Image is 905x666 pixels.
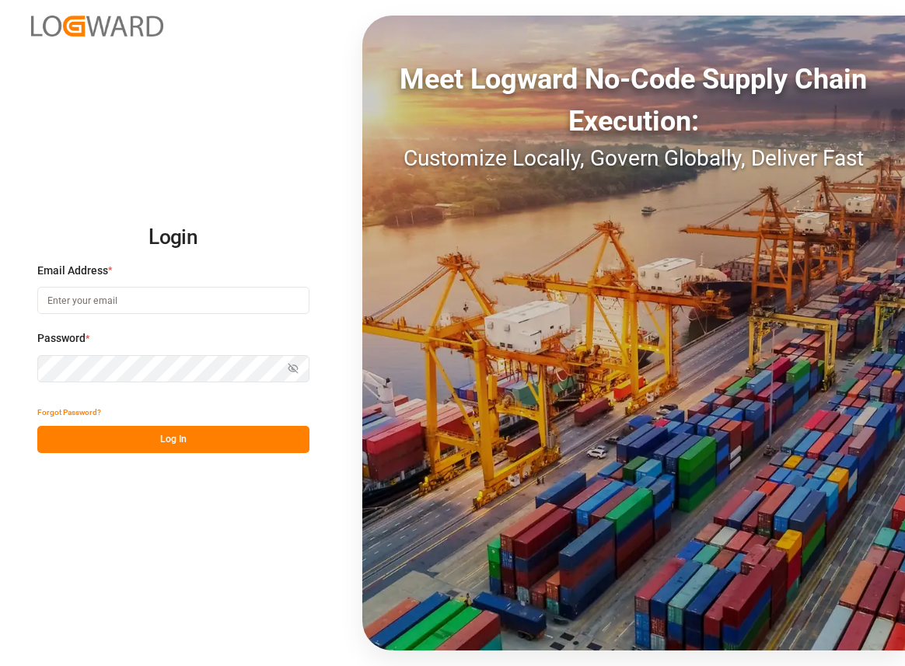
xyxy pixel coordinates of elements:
[37,287,309,314] input: Enter your email
[37,213,309,263] h2: Login
[362,142,905,175] div: Customize Locally, Govern Globally, Deliver Fast
[37,330,86,347] span: Password
[37,263,108,279] span: Email Address
[362,58,905,142] div: Meet Logward No-Code Supply Chain Execution:
[31,16,163,37] img: Logward_new_orange.png
[37,399,101,426] button: Forgot Password?
[37,426,309,453] button: Log In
